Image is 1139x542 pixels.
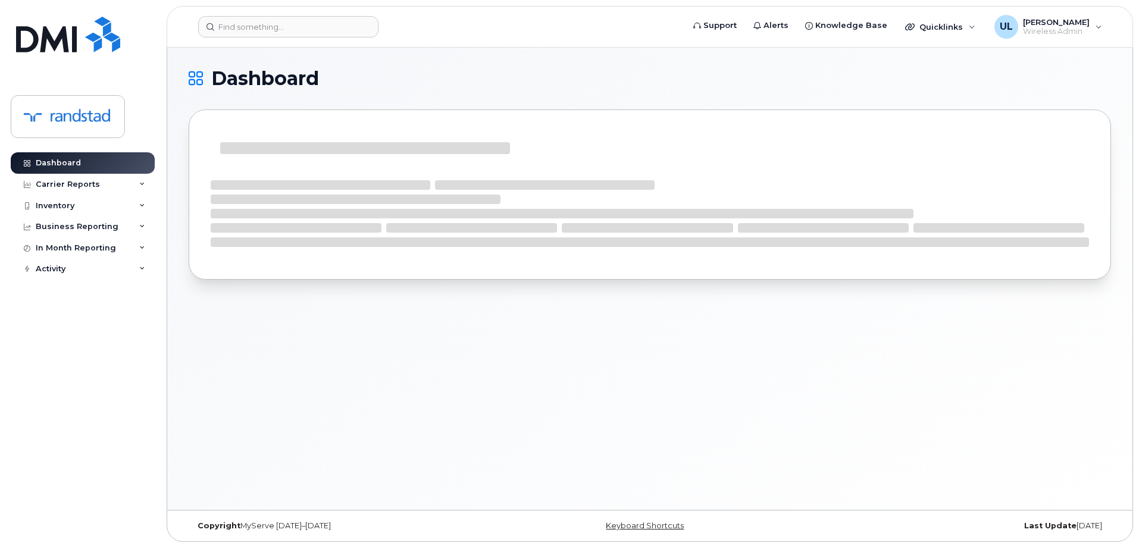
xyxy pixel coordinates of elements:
span: Dashboard [211,70,319,87]
strong: Last Update [1024,521,1077,530]
div: MyServe [DATE]–[DATE] [189,521,496,531]
div: [DATE] [803,521,1111,531]
a: Keyboard Shortcuts [606,521,684,530]
strong: Copyright [198,521,240,530]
